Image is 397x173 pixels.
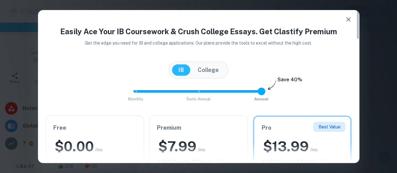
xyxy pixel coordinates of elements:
h6: Premium [157,123,240,132]
span: Monthly [128,97,143,101]
h6: Pro [262,123,343,132]
h4: Easily Ace Your IB Coursework & Crush College Essays. Get Clastify Premium [46,26,352,37]
img: subscription-arrow.svg [268,80,276,90]
button: College [191,64,225,76]
p: Best Value [318,123,340,130]
h6: Free [53,123,137,132]
p: Get the edge you need for IB and college applications. Our plans provide the tools to excel witho... [76,40,321,46]
button: IB [172,64,190,76]
h2: $ 0.00 [55,137,94,156]
span: Semi-Annual [186,97,211,101]
h6: Save 40% [277,76,302,87]
h2: $ 13.99 [263,137,309,156]
span: Annual [254,97,269,101]
h2: $ 7.99 [158,137,196,156]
